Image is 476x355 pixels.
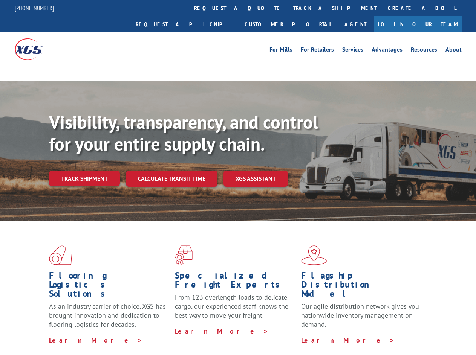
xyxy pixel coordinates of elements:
h1: Specialized Freight Experts [175,271,295,293]
a: Resources [411,47,437,55]
a: Agent [337,16,374,32]
span: As an industry carrier of choice, XGS has brought innovation and dedication to flooring logistics... [49,302,166,329]
a: Track shipment [49,171,120,186]
a: For Mills [269,47,292,55]
a: Request a pickup [130,16,239,32]
a: Calculate transit time [126,171,217,187]
a: Join Our Team [374,16,462,32]
b: Visibility, transparency, and control for your entire supply chain. [49,110,318,155]
a: Services [342,47,363,55]
img: xgs-icon-flagship-distribution-model-red [301,245,327,265]
a: [PHONE_NUMBER] [15,4,54,12]
a: Learn More > [175,327,269,335]
img: xgs-icon-total-supply-chain-intelligence-red [49,245,72,265]
h1: Flagship Distribution Model [301,271,421,302]
h1: Flooring Logistics Solutions [49,271,169,302]
a: For Retailers [301,47,334,55]
a: About [445,47,462,55]
a: XGS ASSISTANT [223,171,288,187]
a: Learn More > [301,336,395,344]
p: From 123 overlength loads to delicate cargo, our experienced staff knows the best way to move you... [175,293,295,326]
span: Our agile distribution network gives you nationwide inventory management on demand. [301,302,419,329]
img: xgs-icon-focused-on-flooring-red [175,245,193,265]
a: Learn More > [49,336,143,344]
a: Advantages [372,47,403,55]
a: Customer Portal [239,16,337,32]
